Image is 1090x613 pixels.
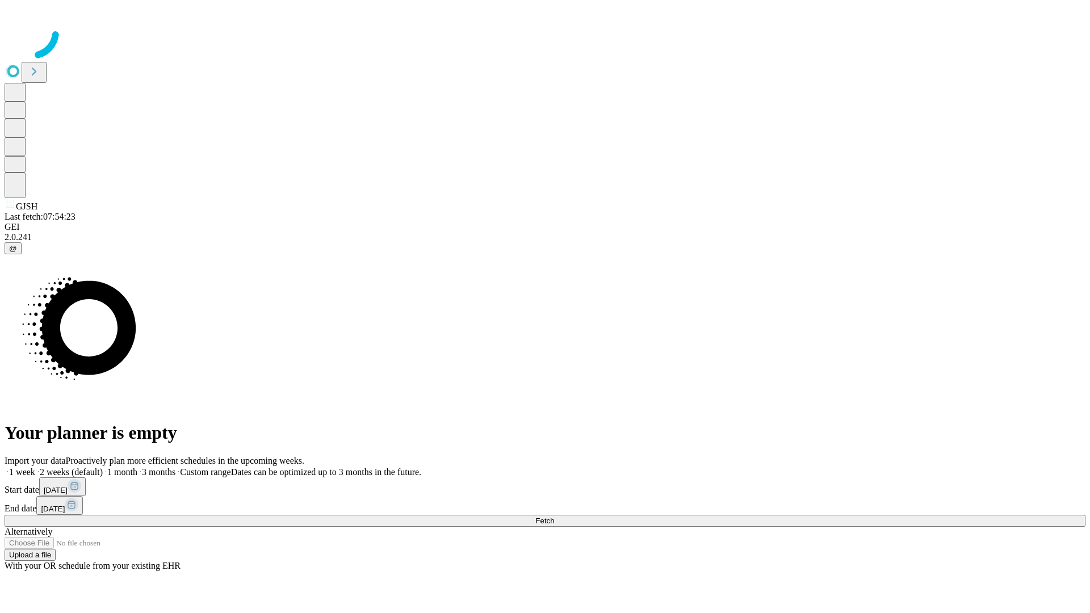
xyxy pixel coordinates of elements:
[5,561,181,570] span: With your OR schedule from your existing EHR
[39,477,86,496] button: [DATE]
[5,515,1085,527] button: Fetch
[41,505,65,513] span: [DATE]
[180,467,230,477] span: Custom range
[5,527,52,536] span: Alternatively
[5,242,22,254] button: @
[5,456,66,465] span: Import your data
[9,244,17,253] span: @
[231,467,421,477] span: Dates can be optimized up to 3 months in the future.
[44,486,68,494] span: [DATE]
[142,467,175,477] span: 3 months
[5,549,56,561] button: Upload a file
[5,422,1085,443] h1: Your planner is empty
[107,467,137,477] span: 1 month
[36,496,83,515] button: [DATE]
[535,517,554,525] span: Fetch
[5,212,76,221] span: Last fetch: 07:54:23
[5,232,1085,242] div: 2.0.241
[66,456,304,465] span: Proactively plan more efficient schedules in the upcoming weeks.
[5,477,1085,496] div: Start date
[5,496,1085,515] div: End date
[5,222,1085,232] div: GEI
[9,467,35,477] span: 1 week
[16,201,37,211] span: GJSH
[40,467,103,477] span: 2 weeks (default)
